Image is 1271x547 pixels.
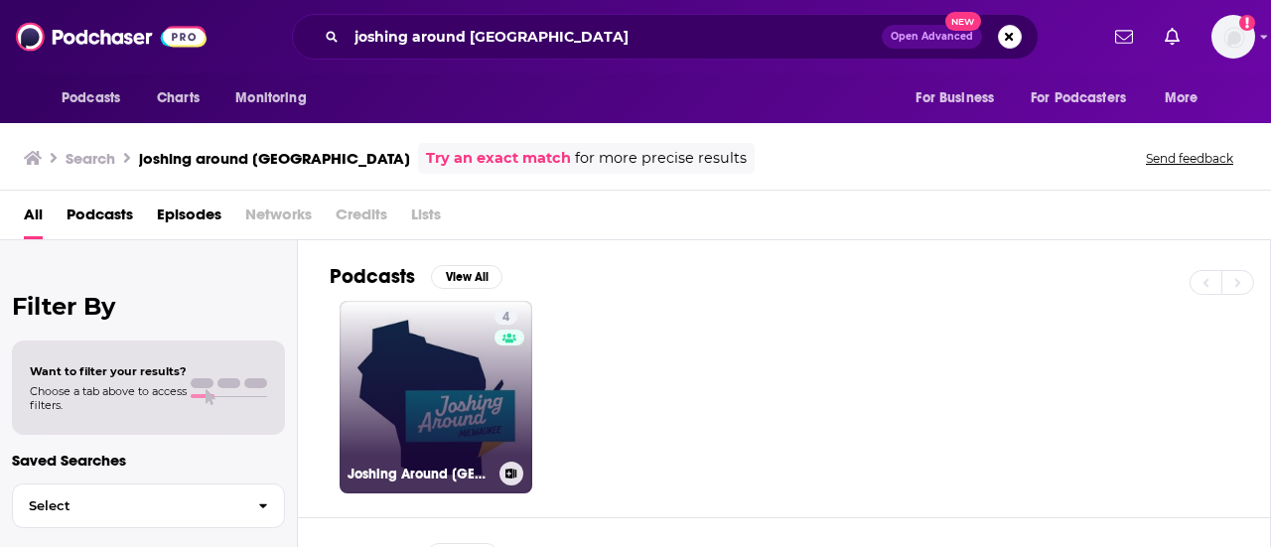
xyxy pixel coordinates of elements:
a: All [24,199,43,239]
button: open menu [1151,79,1223,117]
span: Lists [411,199,441,239]
span: For Podcasters [1031,84,1126,112]
a: Charts [144,79,212,117]
a: Show notifications dropdown [1157,20,1188,54]
button: open menu [48,79,146,117]
h3: Search [66,149,115,168]
span: Open Advanced [891,32,973,42]
h2: Podcasts [330,264,415,289]
span: Credits [336,199,387,239]
div: Search podcasts, credits, & more... [292,14,1039,60]
button: open menu [221,79,332,117]
img: User Profile [1211,15,1255,59]
button: open menu [1018,79,1155,117]
h3: Joshing Around [GEOGRAPHIC_DATA] [348,466,492,482]
a: Show notifications dropdown [1107,20,1141,54]
button: Send feedback [1140,150,1239,167]
span: Podcasts [62,84,120,112]
button: Show profile menu [1211,15,1255,59]
button: View All [431,265,502,289]
a: Try an exact match [426,147,571,170]
span: Want to filter your results? [30,364,187,378]
span: for more precise results [575,147,747,170]
button: Select [12,483,285,528]
h2: Filter By [12,292,285,321]
span: Networks [245,199,312,239]
span: More [1165,84,1199,112]
span: Monitoring [235,84,306,112]
h3: joshing around [GEOGRAPHIC_DATA] [139,149,410,168]
span: Logged in as MattieVG [1211,15,1255,59]
img: Podchaser - Follow, Share and Rate Podcasts [16,18,207,56]
span: New [945,12,981,31]
a: Podcasts [67,199,133,239]
a: 4Joshing Around [GEOGRAPHIC_DATA] [340,301,532,493]
a: 4 [494,309,517,325]
span: 4 [502,308,509,328]
a: PodcastsView All [330,264,502,289]
span: Choose a tab above to access filters. [30,384,187,412]
span: Select [13,499,242,512]
input: Search podcasts, credits, & more... [347,21,882,53]
button: Open AdvancedNew [882,25,982,49]
p: Saved Searches [12,451,285,470]
span: Charts [157,84,200,112]
svg: Add a profile image [1239,15,1255,31]
a: Episodes [157,199,221,239]
span: For Business [916,84,994,112]
button: open menu [902,79,1019,117]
